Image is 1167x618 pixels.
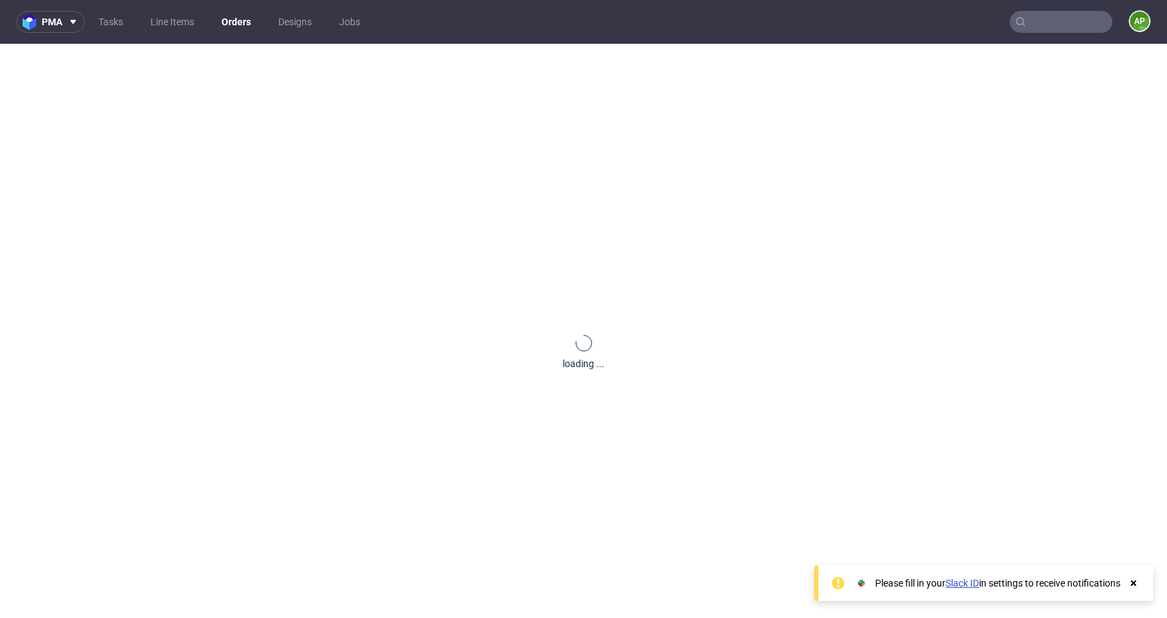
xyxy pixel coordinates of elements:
a: Tasks [90,11,131,33]
a: Line Items [142,11,202,33]
div: Please fill in your in settings to receive notifications [875,576,1121,590]
a: Designs [270,11,320,33]
figcaption: AP [1130,12,1149,31]
img: logo [23,14,42,30]
span: pma [42,17,62,27]
a: Slack ID [945,578,979,589]
a: Jobs [331,11,368,33]
div: loading ... [563,357,604,371]
button: pma [16,11,85,33]
a: Orders [213,11,259,33]
img: Slack [855,576,868,590]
